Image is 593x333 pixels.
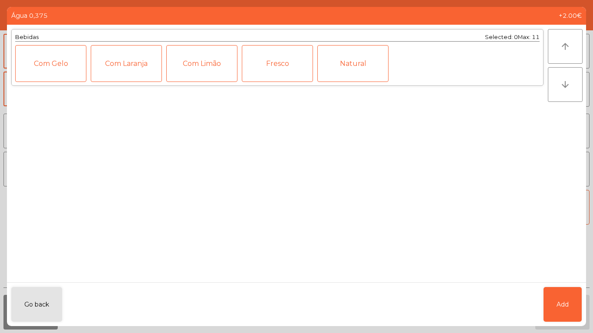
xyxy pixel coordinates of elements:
[548,29,583,64] button: arrow_upward
[91,45,162,82] div: Com Laranja
[544,287,582,322] button: Add
[485,34,518,40] span: Selected: 0
[166,45,237,82] div: Com Limão
[242,45,313,82] div: Fresco
[518,34,540,40] span: Max: 11
[317,45,389,82] div: Natural
[15,33,39,41] div: Bebidas
[15,45,86,82] div: Com Gelo
[560,79,570,90] i: arrow_downward
[560,41,570,52] i: arrow_upward
[11,11,48,20] span: Água 0,375
[557,300,569,309] span: Add
[11,287,62,322] button: Go back
[559,11,582,20] span: +2.00€
[548,67,583,102] button: arrow_downward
